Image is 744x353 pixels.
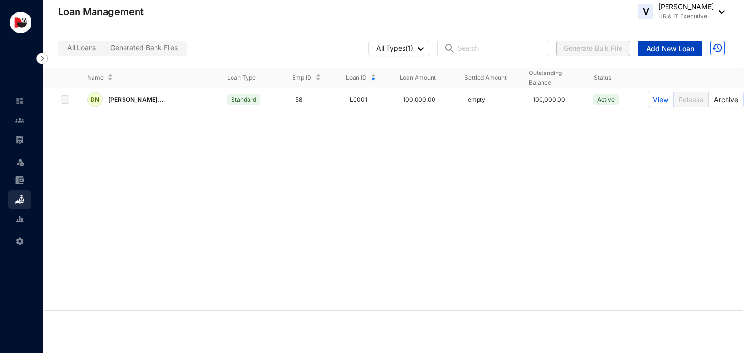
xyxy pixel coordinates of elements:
[658,2,714,12] p: [PERSON_NAME]
[8,209,31,229] li: Reports
[10,12,31,33] img: logo
[388,68,453,88] th: Loan Amount
[648,92,674,107] button: View
[714,94,738,105] span: Archive
[346,73,367,83] span: Loan ID
[36,53,48,64] img: nav-icon-right.af6afadce00d159da59955279c43614e.svg
[15,157,25,167] img: leave-unselected.2934df6273408c3f84d9.svg
[15,237,24,246] img: settings-unselected.1febfda315e6e19643a1.svg
[710,41,725,55] img: LogTrail.35c9aa35263bf2dfc41e2a690ab48f33.svg
[418,47,424,51] img: dropdown-black.8e83cc76930a90b1a4fdb6d089b7bf3a.svg
[346,95,388,104] p: L0001
[15,215,24,223] img: report-unselected.e6a6b4230fc7da01f883.svg
[368,41,430,56] button: All Types(1)
[280,68,334,88] th: Emp ID
[464,95,517,104] p: empty
[292,95,334,104] p: 58
[582,68,636,88] th: Status
[658,12,714,21] p: HR & IT Executive
[400,95,452,104] p: 100,000.00
[91,97,99,103] span: DN
[646,44,694,54] span: Add New Loan
[8,111,31,130] li: Contacts
[643,7,649,16] span: V
[8,190,31,209] li: Loan
[638,41,702,56] button: Add New Loan
[597,95,615,104] p: Active
[216,68,280,88] th: Loan Type
[709,92,744,107] button: Archive
[15,116,24,125] img: people-unselected.118708e94b43a90eceab.svg
[87,73,104,83] span: Name
[110,44,178,52] span: Generated Bank Files
[457,41,542,56] input: Search
[67,44,96,52] span: All Loans
[8,130,31,149] li: Payroll
[8,91,31,111] li: Home
[15,195,24,204] img: loan.1353a3250cb3084af2f8.svg
[444,44,455,53] img: search.8ce656024d3affaeffe32e5b30621cb7.svg
[15,135,24,144] img: payroll-unselected.b590312f920e76f0c668.svg
[8,171,31,190] li: Expenses
[231,95,256,104] p: Standard
[292,73,311,83] span: Emp ID
[529,95,582,104] p: 100,000.00
[15,176,24,185] img: expense-unselected.2edcf0507c847f3e9e96.svg
[517,68,582,88] th: Outstanding Balance
[76,68,216,88] th: Name
[15,97,24,105] img: home-unselected.a29eae3204392db15eaf.svg
[714,10,725,14] img: dropdown-black.8e83cc76930a90b1a4fdb6d089b7bf3a.svg
[376,43,424,54] p: All Types ( 1 )
[556,41,630,56] button: Generate Bulk File
[108,96,164,103] span: [PERSON_NAME]...
[453,68,518,88] th: Settled Amount
[58,5,144,18] p: Loan Management
[673,92,709,107] button: Release
[653,94,668,105] span: View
